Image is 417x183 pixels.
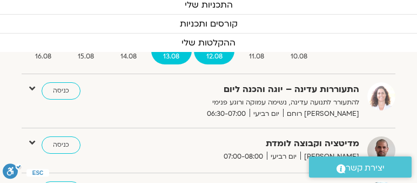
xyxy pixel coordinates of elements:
span: 07:00-08:00 [220,151,267,162]
span: 12.08 [194,51,234,62]
span: 10.08 [279,51,320,62]
span: [PERSON_NAME] [300,151,359,162]
strong: התעוררות עדינה – יוגה והכנה ליום [169,82,359,97]
p: להתעורר לתנועה עדינה, נשימה עמוקה ורוגע פנימי [169,97,359,108]
span: 13.08 [151,51,192,62]
span: יום רביעי [267,151,300,162]
strong: מדיטציה וקבוצה לומדת [169,136,359,151]
span: 11.08 [237,51,276,62]
a: כניסה [42,136,80,154]
span: 15.08 [65,51,106,62]
span: 14.08 [109,51,149,62]
a: יצירת קשר [309,156,412,178]
span: יום רביעי [250,108,283,120]
span: יצירת קשר [346,161,385,175]
span: [PERSON_NAME] רוחם [283,108,359,120]
span: 06:30-07:00 [203,108,250,120]
span: 16.08 [23,51,63,62]
a: כניסה [42,82,80,100]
